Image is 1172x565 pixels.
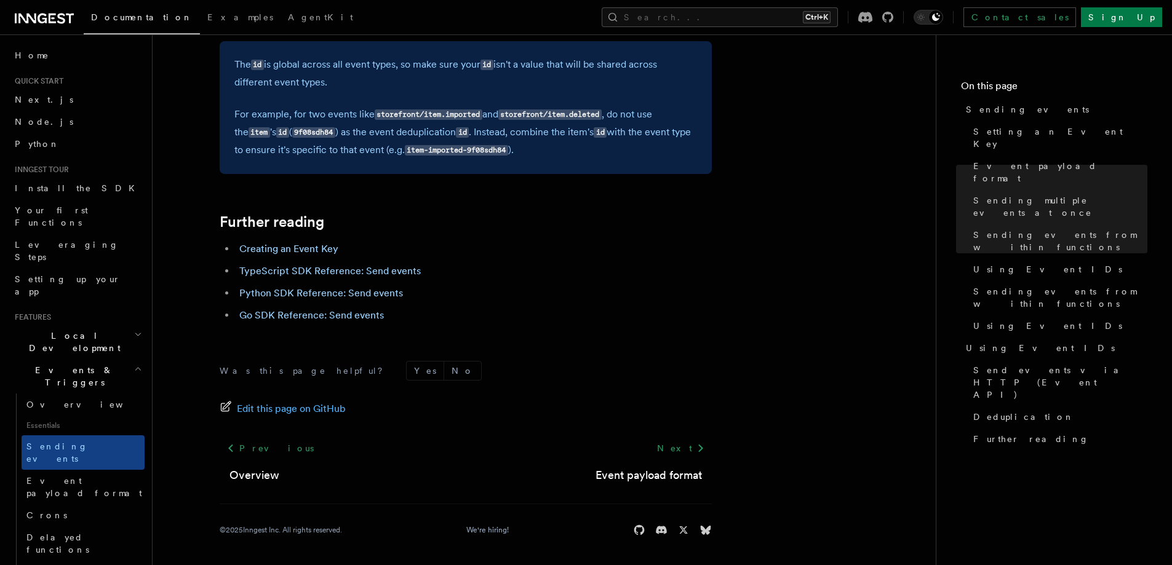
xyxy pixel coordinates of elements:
span: Crons [26,510,67,520]
button: Local Development [10,325,145,359]
span: Delayed functions [26,532,89,555]
a: Delayed functions [22,526,145,561]
span: Leveraging Steps [15,240,119,262]
span: Home [15,49,49,61]
a: Overview [22,393,145,416]
code: id [480,60,493,70]
a: Next [650,437,712,459]
p: For example, for two events like and , do not use the 's ( ) as the event deduplication . Instead... [234,106,697,159]
span: Sending events [966,103,1089,116]
span: Using Event IDs [973,263,1122,275]
span: Inngest tour [10,165,69,175]
div: © 2025 Inngest Inc. All rights reserved. [220,525,342,535]
a: Sending events [22,435,145,470]
span: Sending events from within functions [973,285,1147,310]
code: id [276,127,289,138]
span: Using Event IDs [966,342,1115,354]
span: Python [15,139,60,149]
span: Examples [207,12,273,22]
button: No [444,362,481,380]
a: Using Event IDs [968,258,1147,280]
a: Setting an Event Key [968,121,1147,155]
span: Sending events from within functions [973,229,1147,253]
a: Python [10,133,145,155]
span: Further reading [973,433,1089,445]
a: Edit this page on GitHub [220,400,346,417]
a: AgentKit [281,4,361,33]
a: Event payload format [596,467,702,484]
a: Sign Up [1081,7,1162,27]
code: id [456,127,469,138]
button: Yes [407,362,444,380]
span: Using Event IDs [973,320,1122,332]
span: Event payload format [973,160,1147,184]
a: Previous [220,437,321,459]
a: Python SDK Reference: Send events [239,287,403,299]
button: Events & Triggers [10,359,145,393]
button: Toggle dark mode [914,10,943,25]
span: Documentation [91,12,193,22]
a: TypeScript SDK Reference: Send events [239,265,421,277]
a: Node.js [10,111,145,133]
a: Home [10,44,145,66]
span: Local Development [10,330,134,354]
h4: On this page [961,79,1147,98]
a: Next.js [10,89,145,111]
a: Send events via HTTP (Event API) [968,359,1147,406]
a: Leveraging Steps [10,234,145,268]
code: 9f08sdh84 [292,127,335,138]
kbd: Ctrl+K [803,11,831,23]
code: id [251,60,264,70]
code: storefront/item.deleted [498,109,602,120]
a: Setting up your app [10,268,145,302]
span: Setting up your app [15,274,121,296]
code: item [249,127,270,138]
a: Event payload format [22,470,145,504]
span: Setting an Event Key [973,125,1147,150]
a: Contact sales [963,7,1076,27]
a: Using Event IDs [961,337,1147,359]
a: Deduplication [968,406,1147,428]
a: Sending events from within functions [968,280,1147,315]
a: Sending events from within functions [968,224,1147,258]
a: Using Event IDs [968,315,1147,337]
span: Node.js [15,117,73,127]
a: Creating an Event Key [239,243,338,255]
a: Crons [22,504,145,526]
span: Deduplication [973,411,1074,423]
a: Examples [200,4,281,33]
span: Overview [26,400,153,409]
a: Sending multiple events at once [968,189,1147,224]
span: Sending multiple events at once [973,194,1147,219]
a: Further reading [968,428,1147,450]
a: Documentation [84,4,200,34]
a: Event payload format [968,155,1147,189]
span: Send events via HTTP (Event API) [973,364,1147,401]
span: Edit this page on GitHub [237,400,346,417]
span: Event payload format [26,476,142,498]
span: Install the SDK [15,183,142,193]
button: Search...Ctrl+K [602,7,838,27]
span: Essentials [22,416,145,435]
span: Events & Triggers [10,364,134,389]
code: storefront/item.imported [375,109,482,120]
span: Features [10,312,51,322]
span: AgentKit [288,12,353,22]
p: The is global across all event types, so make sure your isn't a value that will be shared across ... [234,56,697,91]
a: We're hiring! [466,525,509,535]
p: Was this page helpful? [220,365,391,377]
span: Next.js [15,95,73,105]
span: Sending events [26,441,88,464]
a: Your first Functions [10,199,145,234]
span: Quick start [10,76,63,86]
a: Install the SDK [10,177,145,199]
span: Your first Functions [15,205,88,227]
a: Go SDK Reference: Send events [239,309,384,321]
code: id [594,127,607,138]
a: Overview [229,467,279,484]
a: Sending events [961,98,1147,121]
a: Further reading [220,213,324,231]
code: item-imported-9f08sdh84 [405,145,508,156]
